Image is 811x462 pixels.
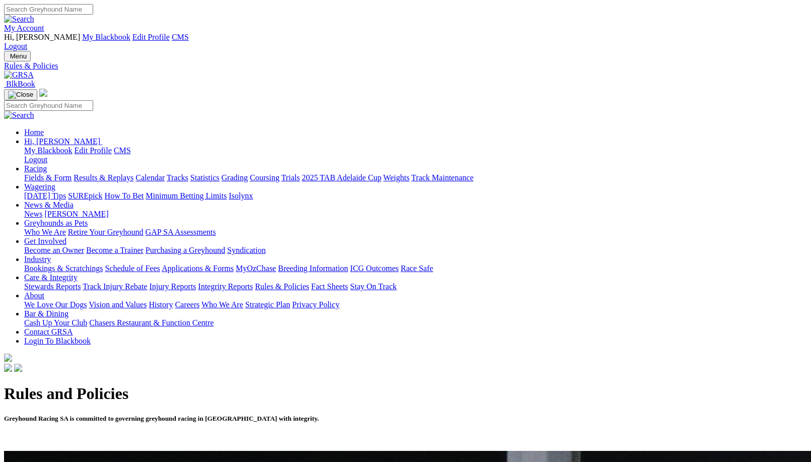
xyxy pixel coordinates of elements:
[383,173,410,182] a: Weights
[82,33,130,41] a: My Blackbook
[281,173,300,182] a: Trials
[149,300,173,309] a: History
[4,354,12,362] img: logo-grsa-white.png
[24,255,51,263] a: Industry
[83,282,147,291] a: Track Injury Rebate
[24,173,807,182] div: Racing
[146,191,227,200] a: Minimum Betting Limits
[245,300,290,309] a: Strategic Plan
[4,111,34,120] img: Search
[24,164,47,173] a: Racing
[4,100,93,111] input: Search
[292,300,340,309] a: Privacy Policy
[4,4,93,15] input: Search
[24,210,807,219] div: News & Media
[4,15,34,24] img: Search
[198,282,253,291] a: Integrity Reports
[227,246,265,254] a: Syndication
[222,173,248,182] a: Grading
[4,80,35,88] a: BlkBook
[24,264,807,273] div: Industry
[4,89,37,100] button: Toggle navigation
[24,282,807,291] div: Care & Integrity
[105,191,144,200] a: How To Bet
[4,384,807,403] h1: Rules and Policies
[24,291,44,300] a: About
[24,173,72,182] a: Fields & Form
[250,173,280,182] a: Coursing
[24,228,66,236] a: Who We Are
[24,182,55,191] a: Wagering
[6,80,35,88] span: BlkBook
[350,264,398,273] a: ICG Outcomes
[24,210,42,218] a: News
[24,137,102,146] a: Hi, [PERSON_NAME]
[24,191,66,200] a: [DATE] Tips
[4,61,807,71] a: Rules & Policies
[68,228,144,236] a: Retire Your Greyhound
[190,173,220,182] a: Statistics
[167,173,188,182] a: Tracks
[24,318,87,327] a: Cash Up Your Club
[24,300,87,309] a: We Love Our Dogs
[24,237,66,245] a: Get Involved
[24,146,807,164] div: Hi, [PERSON_NAME]
[175,300,199,309] a: Careers
[105,264,160,273] a: Schedule of Fees
[4,24,44,32] a: My Account
[136,173,165,182] a: Calendar
[39,89,47,97] img: logo-grsa-white.png
[24,273,78,282] a: Care & Integrity
[24,282,81,291] a: Stewards Reports
[146,228,216,236] a: GAP SA Assessments
[236,264,276,273] a: MyOzChase
[75,146,112,155] a: Edit Profile
[44,210,108,218] a: [PERSON_NAME]
[10,52,27,60] span: Menu
[14,364,22,372] img: twitter.svg
[4,71,34,80] img: GRSA
[350,282,396,291] a: Stay On Track
[24,246,807,255] div: Get Involved
[8,91,33,99] img: Close
[24,128,44,137] a: Home
[24,137,100,146] span: Hi, [PERSON_NAME]
[4,364,12,372] img: facebook.svg
[24,191,807,201] div: Wagering
[146,246,225,254] a: Purchasing a Greyhound
[24,228,807,237] div: Greyhounds as Pets
[302,173,381,182] a: 2025 TAB Adelaide Cup
[132,33,170,41] a: Edit Profile
[24,201,74,209] a: News & Media
[74,173,133,182] a: Results & Replays
[412,173,474,182] a: Track Maintenance
[4,33,80,41] span: Hi, [PERSON_NAME]
[114,146,131,155] a: CMS
[24,327,73,336] a: Contact GRSA
[4,51,31,61] button: Toggle navigation
[24,337,91,345] a: Login To Blackbook
[89,300,147,309] a: Vision and Values
[4,415,807,423] h5: Greyhound Racing SA is committed to governing greyhound racing in [GEOGRAPHIC_DATA] with integrity.
[400,264,433,273] a: Race Safe
[278,264,348,273] a: Breeding Information
[4,42,27,50] a: Logout
[24,219,88,227] a: Greyhounds as Pets
[86,246,144,254] a: Become a Trainer
[4,33,807,51] div: My Account
[24,146,73,155] a: My Blackbook
[68,191,102,200] a: SUREpick
[24,246,84,254] a: Become an Owner
[255,282,309,291] a: Rules & Policies
[89,318,214,327] a: Chasers Restaurant & Function Centre
[24,318,807,327] div: Bar & Dining
[172,33,189,41] a: CMS
[24,264,103,273] a: Bookings & Scratchings
[24,300,807,309] div: About
[311,282,348,291] a: Fact Sheets
[24,155,47,164] a: Logout
[149,282,196,291] a: Injury Reports
[229,191,253,200] a: Isolynx
[24,309,69,318] a: Bar & Dining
